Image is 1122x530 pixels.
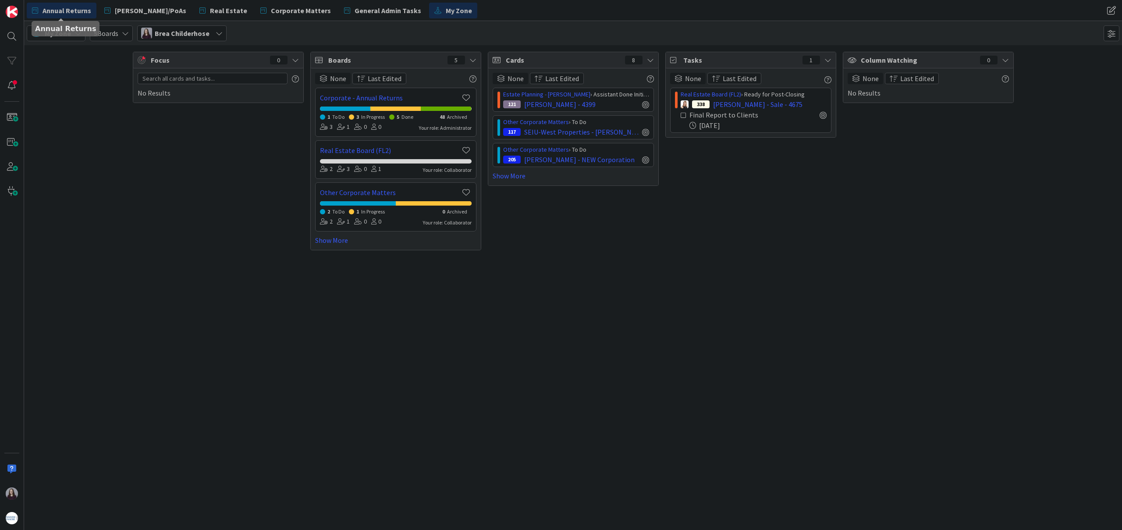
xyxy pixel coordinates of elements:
[493,171,654,181] a: Show More
[689,110,785,120] div: Final Report to Clients
[503,156,521,164] div: 205
[447,56,465,64] div: 5
[503,90,649,99] div: › Assistant Done Initial Prep + Waiting for Lawyer to Review
[419,124,472,132] div: Your role: Administrator
[524,154,635,165] span: [PERSON_NAME] - NEW Corporation
[332,208,344,215] span: To Do
[337,217,350,227] div: 1
[861,55,976,65] span: Column Watching
[371,122,381,132] div: 0
[141,28,152,39] img: BC
[6,6,18,18] img: Visit kanbanzone.com
[355,5,421,16] span: General Admin Tasks
[506,55,621,65] span: Cards
[328,55,443,65] span: Boards
[442,208,445,215] span: 0
[524,99,596,110] span: [PERSON_NAME] - 4399
[356,208,359,215] span: 1
[115,5,186,16] span: [PERSON_NAME]/PoAs
[6,512,18,524] img: avatar
[339,3,426,18] a: General Admin Tasks
[371,164,381,174] div: 1
[315,235,476,245] a: Show More
[723,73,756,84] span: Last Edited
[885,73,939,84] button: Last Edited
[530,73,584,84] button: Last Edited
[320,122,333,132] div: 3
[503,145,649,154] div: › To Do
[429,3,477,18] a: My Zone
[689,120,827,131] div: [DATE]
[320,92,461,103] a: Corporate - Annual Returns
[423,219,472,227] div: Your role: Collaborator
[401,114,413,120] span: Done
[151,55,263,65] span: Focus
[320,164,333,174] div: 2
[503,117,649,127] div: › To Do
[503,100,521,108] div: 121
[508,73,524,84] span: None
[155,28,209,39] span: Brea Childerhose
[361,114,385,120] span: In Progress
[503,90,590,98] a: Estate Planning - [PERSON_NAME]
[94,28,118,39] span: Boards
[27,3,96,18] a: Annual Returns
[99,3,192,18] a: [PERSON_NAME]/PoAs
[397,114,399,120] span: 5
[327,114,330,120] span: 1
[625,56,643,64] div: 8
[361,208,385,215] span: In Progress
[337,122,350,132] div: 1
[681,100,689,108] img: DB
[35,25,96,33] h5: Annual Returns
[503,146,569,153] a: Other Corporate Matters
[545,73,579,84] span: Last Edited
[863,73,879,84] span: None
[440,114,445,120] span: 48
[423,166,472,174] div: Your role: Collaborator
[368,73,401,84] span: Last Edited
[337,164,350,174] div: 3
[138,73,299,98] div: No Results
[681,90,741,98] a: Real Estate Board (FL2)
[255,3,336,18] a: Corporate Matters
[447,114,467,120] span: Archived
[354,164,367,174] div: 0
[503,118,569,126] a: Other Corporate Matters
[194,3,252,18] a: Real Estate
[900,73,934,84] span: Last Edited
[503,128,521,136] div: 117
[354,217,367,227] div: 0
[354,122,367,132] div: 0
[271,5,331,16] span: Corporate Matters
[138,73,288,84] input: Search all cards and tasks...
[6,487,18,500] img: BC
[848,73,1009,98] div: No Results
[352,73,406,84] button: Last Edited
[692,100,710,108] div: 338
[270,56,288,64] div: 0
[446,5,472,16] span: My Zone
[685,73,701,84] span: None
[94,29,97,38] b: 5
[43,5,91,16] span: Annual Returns
[327,208,330,215] span: 2
[320,187,461,198] a: Other Corporate Matters
[713,99,802,110] span: [PERSON_NAME] - Sale - 4675
[320,145,461,156] a: Real Estate Board (FL2)
[371,217,381,227] div: 0
[681,90,827,99] div: › Ready for Post-Closing
[447,208,467,215] span: Archived
[210,5,247,16] span: Real Estate
[802,56,820,64] div: 1
[330,73,346,84] span: None
[707,73,761,84] button: Last Edited
[683,55,798,65] span: Tasks
[320,217,333,227] div: 2
[332,114,344,120] span: To Do
[980,56,998,64] div: 0
[524,127,639,137] span: SEIU-West Properties - [PERSON_NAME]
[356,114,359,120] span: 3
